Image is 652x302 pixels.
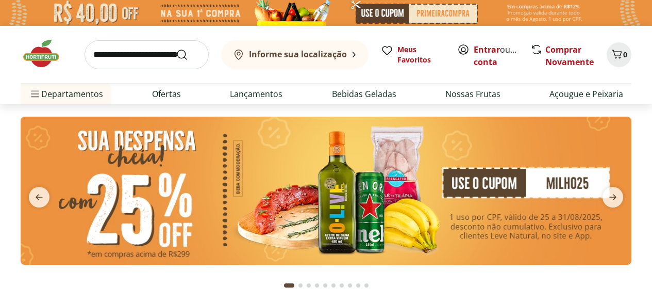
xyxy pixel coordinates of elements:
[221,40,369,69] button: Informe sua localização
[474,43,520,68] span: ou
[21,117,631,265] img: cupom
[474,44,500,55] a: Entrar
[362,273,371,298] button: Go to page 10 from fs-carousel
[594,187,631,208] button: next
[545,44,594,68] a: Comprar Novamente
[474,44,530,68] a: Criar conta
[29,82,41,106] button: Menu
[305,273,313,298] button: Go to page 3 from fs-carousel
[346,273,354,298] button: Go to page 8 from fs-carousel
[176,49,200,61] button: Submit Search
[607,42,631,67] button: Carrinho
[329,273,338,298] button: Go to page 6 from fs-carousel
[321,273,329,298] button: Go to page 5 from fs-carousel
[85,40,209,69] input: search
[230,88,282,100] a: Lançamentos
[623,50,627,59] span: 0
[338,273,346,298] button: Go to page 7 from fs-carousel
[296,273,305,298] button: Go to page 2 from fs-carousel
[152,88,181,100] a: Ofertas
[29,82,103,106] span: Departamentos
[21,187,58,208] button: previous
[397,44,445,65] span: Meus Favoritos
[381,44,445,65] a: Meus Favoritos
[282,273,296,298] button: Current page from fs-carousel
[549,88,623,100] a: Açougue e Peixaria
[445,88,500,100] a: Nossas Frutas
[249,49,347,60] b: Informe sua localização
[354,273,362,298] button: Go to page 9 from fs-carousel
[332,88,396,100] a: Bebidas Geladas
[21,38,72,69] img: Hortifruti
[313,273,321,298] button: Go to page 4 from fs-carousel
